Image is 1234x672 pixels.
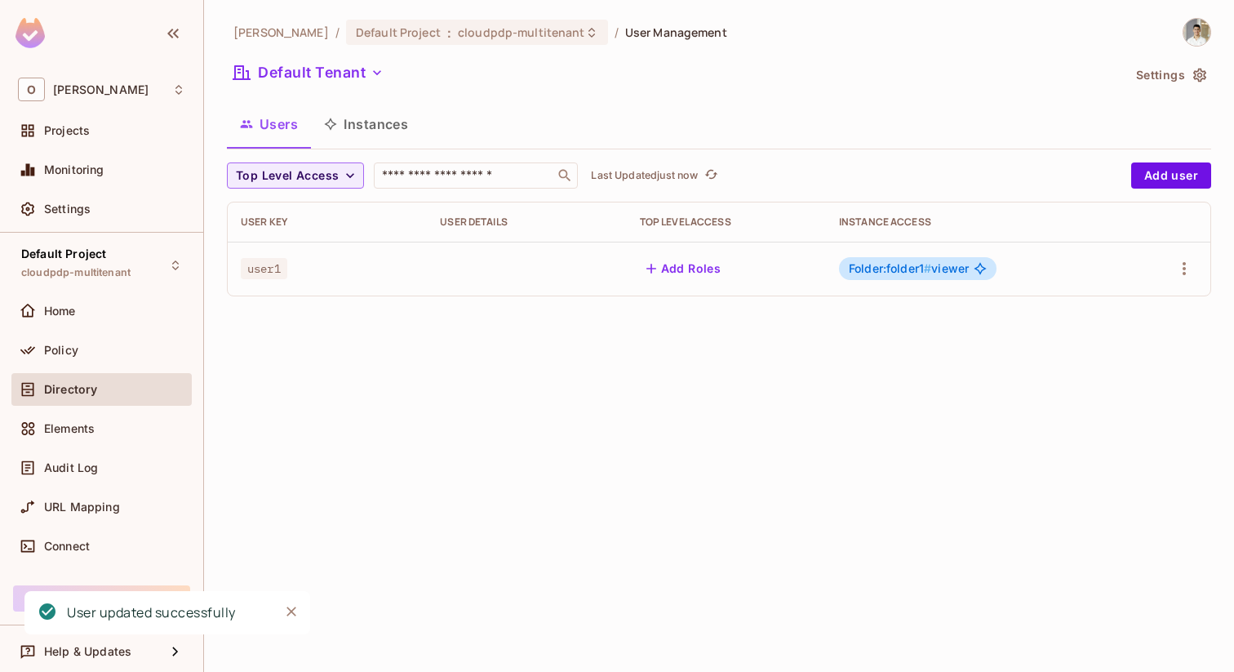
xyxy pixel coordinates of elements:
button: Default Tenant [227,60,390,86]
span: cloudpdp-multitenant [458,24,585,40]
span: viewer [849,262,969,275]
img: Omer Zuarets [1183,19,1210,46]
button: Top Level Access [227,162,364,189]
span: Projects [44,124,90,137]
span: Monitoring [44,163,104,176]
span: Policy [44,344,78,357]
div: User Details [440,216,613,229]
button: Close [279,599,304,624]
div: Top Level Access [640,216,813,229]
span: Audit Log [44,461,98,474]
span: Top Level Access [236,166,339,186]
div: User Key [241,216,414,229]
span: Directory [44,383,97,396]
span: Default Project [356,24,441,40]
span: # [924,261,931,275]
img: SReyMgAAAABJRU5ErkJggg== [16,18,45,48]
p: Last Updated just now [591,169,698,182]
button: refresh [701,166,721,185]
li: / [615,24,619,40]
span: User Management [625,24,727,40]
span: Default Project [21,247,106,260]
span: Click to refresh data [698,166,721,185]
span: Settings [44,202,91,216]
button: Settings [1130,62,1211,88]
div: User updated successfully [67,603,236,623]
button: Add Roles [640,256,728,282]
span: cloudpdp-multitenant [21,266,131,279]
button: Add user [1131,162,1211,189]
span: Workspace: Omer Test [53,83,149,96]
button: Instances [311,104,421,145]
div: Instance Access [839,216,1112,229]
span: user1 [241,258,287,279]
span: : [446,26,452,39]
li: / [335,24,340,40]
span: Home [44,305,76,318]
span: refresh [704,167,718,184]
span: Folder:folder1 [849,261,931,275]
span: Elements [44,422,95,435]
span: the active workspace [233,24,329,40]
button: Users [227,104,311,145]
span: O [18,78,45,101]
